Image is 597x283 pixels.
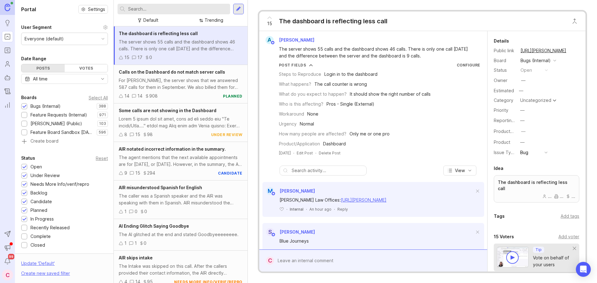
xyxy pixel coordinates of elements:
[30,207,47,214] div: Planned
[2,31,13,42] a: Portal
[558,233,579,240] div: Add voter
[2,86,13,97] a: Changelog
[279,111,304,117] div: Workaround
[30,224,70,231] div: Recently Released
[137,54,142,61] div: 17
[124,54,129,61] div: 15
[78,5,108,14] button: Settings
[119,185,202,190] span: AIR misunderstood Spanish for English
[554,194,563,199] div: ...
[8,254,14,259] span: 99
[561,213,579,220] div: Add tags
[119,39,243,52] div: The server shows 55 calls and the dashboard shows 46 calls. There is only one call [DATE] and the...
[494,97,516,104] div: Category
[520,139,525,146] div: —
[5,4,10,11] img: Canny Home
[137,93,142,99] div: 14
[88,6,105,12] span: Settings
[494,89,514,93] div: Estimated
[2,242,13,253] button: Announcements
[494,233,514,240] div: 15 Voters
[135,131,140,138] div: 15
[30,189,47,196] div: Backlog
[326,101,374,107] div: Pros - Single (External)
[114,26,248,65] a: The dashboard is reflecting less callThe server shows 55 calls and the dashboard shows 46 calls. ...
[205,17,223,24] div: Trending
[21,154,35,162] div: Status
[576,262,591,277] div: Open Intercom Messenger
[119,77,243,91] div: For [PERSON_NAME], the server shows that we answered 587 calls for them in September. We also bil...
[519,127,527,135] button: ProductboardID
[280,238,474,244] div: Blue Journeys
[262,228,315,236] a: S[PERSON_NAME]
[319,150,340,156] div: Delete Post
[119,69,225,75] span: Calls on the Dashboard do not match server calls
[494,175,579,203] a: The dashboard is reflecting less call.........
[99,112,106,117] p: 971
[494,77,516,84] div: Owner
[266,36,274,44] div: A
[30,120,82,127] div: [PERSON_NAME] (Public)
[223,94,243,99] div: planned
[21,260,55,270] div: Update ' Default '
[124,240,127,247] div: 1
[266,187,274,195] div: M
[286,207,287,212] div: ·
[144,240,146,247] div: 0
[279,71,321,78] div: Steps to Reproduce
[533,254,573,268] div: Vote on behalf of your users
[270,40,275,45] img: member badge
[494,212,505,220] div: Tags
[218,171,243,176] div: candidate
[147,170,155,176] div: 294
[128,6,228,12] input: Search...
[520,117,525,124] div: —
[307,111,318,117] div: None
[25,35,64,42] div: Everyone (default)
[124,208,127,215] div: 1
[542,194,552,199] div: ...
[279,46,475,59] div: The server shows 55 calls and the dashboard shows 46 calls. There is only one call [DATE] and the...
[279,17,387,25] div: The dashboard is reflecting less call
[457,63,480,67] a: Configure
[119,31,198,36] span: The dashboard is reflecting less call
[114,219,248,251] a: AI Ending Glitch Saying GoodbyeThe AI glitched at the end and stated Goodbyeeeeeeee.110
[119,108,216,113] span: Some calls are not showing in the Dashboard
[494,107,508,113] label: Priority
[149,54,152,61] div: 0
[520,107,525,114] div: —
[300,121,314,127] div: Normal
[30,129,94,136] div: Feature Board Sandbox [DATE]
[279,62,306,68] div: Post Fields
[306,207,307,212] div: ·
[266,228,274,236] div: S
[30,216,54,222] div: In Progress
[279,140,320,147] div: Product/Application
[21,139,108,144] a: Create board
[96,157,108,160] div: Reset
[520,98,551,103] div: Uncategorized
[119,231,243,238] div: The AI glitched at the end and stated Goodbyeeeeeeee.
[143,17,158,24] div: Default
[21,55,46,62] div: Date Range
[98,76,108,81] svg: toggle icon
[21,24,52,31] div: User Segment
[279,37,314,43] span: [PERSON_NAME]
[124,170,127,176] div: 9
[494,118,527,123] label: Reporting Team
[114,103,248,142] a: Some calls are not showing in the DashboardLorem 5 ipsum dol sit amet, cons ad eli seddo eiu "Te ...
[21,64,65,72] div: Posts
[2,269,13,281] button: C
[494,67,516,74] div: Status
[267,20,272,27] span: 15
[519,47,568,55] a: [URL][PERSON_NAME]
[99,130,106,135] p: 596
[521,128,525,135] div: —
[309,207,331,212] span: An hour ago
[2,256,13,267] button: Notifications
[124,131,127,138] div: 8
[279,81,311,88] div: What happens?
[279,130,346,137] div: How many people are affected?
